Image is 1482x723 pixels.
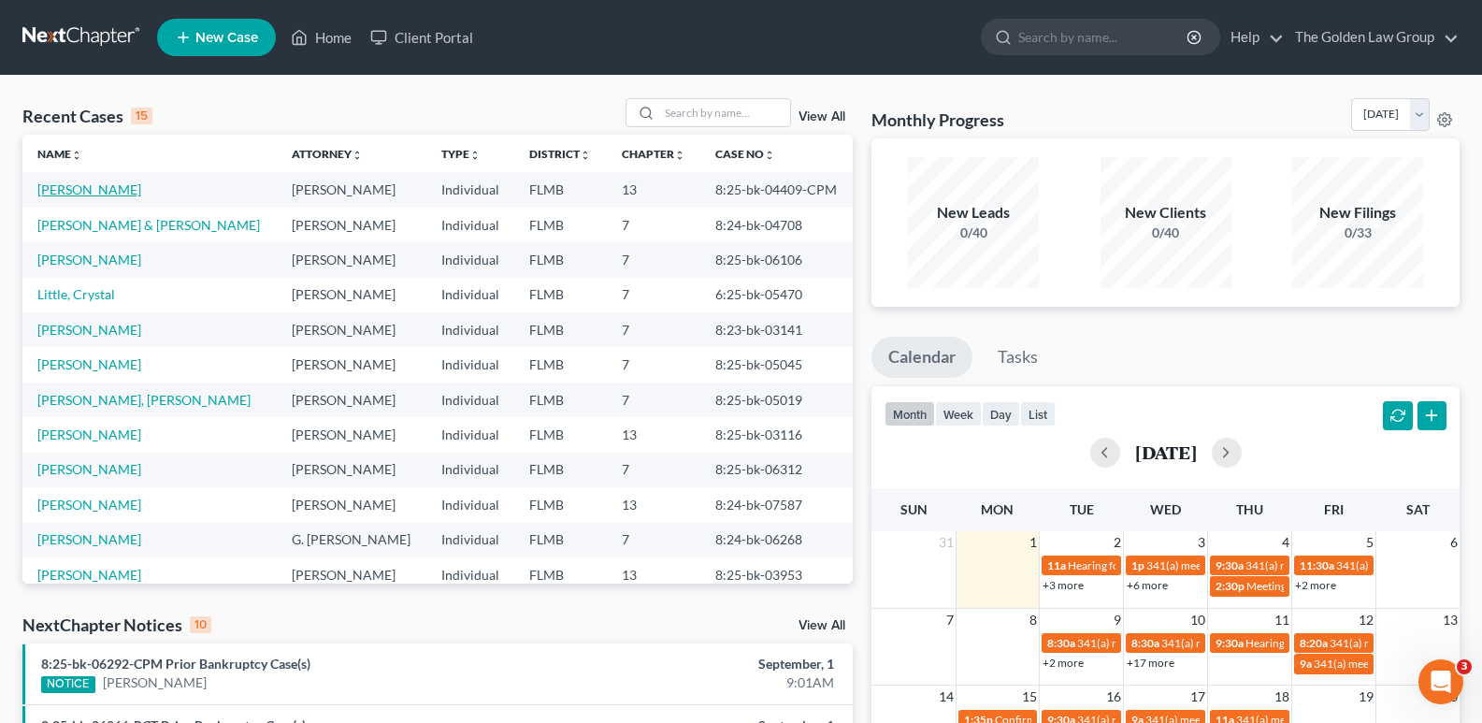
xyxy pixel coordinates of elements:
[281,21,361,54] a: Home
[277,312,426,347] td: [PERSON_NAME]
[426,453,515,487] td: Individual
[1101,224,1231,242] div: 0/40
[1406,501,1430,517] span: Sat
[700,487,853,522] td: 8:24-bk-07587
[426,278,515,312] td: Individual
[700,347,853,382] td: 8:25-bk-05045
[1286,21,1459,54] a: The Golden Law Group
[607,383,701,417] td: 7
[37,217,260,233] a: [PERSON_NAME] & [PERSON_NAME]
[583,655,834,673] div: September, 1
[871,108,1004,131] h3: Monthly Progress
[700,557,853,592] td: 8:25-bk-03953
[277,242,426,277] td: [PERSON_NAME]
[1221,21,1284,54] a: Help
[1300,558,1334,572] span: 11:30a
[799,110,845,123] a: View All
[700,172,853,207] td: 8:25-bk-04409-CPM
[1070,501,1094,517] span: Tue
[514,278,607,312] td: FLMB
[1295,578,1336,592] a: +2 more
[514,417,607,452] td: FLMB
[607,242,701,277] td: 7
[908,224,1039,242] div: 0/40
[700,453,853,487] td: 8:25-bk-06312
[426,487,515,522] td: Individual
[426,312,515,347] td: Individual
[292,147,363,161] a: Attorneyunfold_more
[426,208,515,242] td: Individual
[700,312,853,347] td: 8:23-bk-03141
[426,242,515,277] td: Individual
[674,150,685,161] i: unfold_more
[1357,686,1375,708] span: 19
[361,21,482,54] a: Client Portal
[607,347,701,382] td: 7
[426,557,515,592] td: Individual
[352,150,363,161] i: unfold_more
[1324,501,1344,517] span: Fri
[131,108,152,124] div: 15
[583,673,834,692] div: 9:01AM
[700,383,853,417] td: 8:25-bk-05019
[277,208,426,242] td: [PERSON_NAME]
[659,99,790,126] input: Search by name...
[1077,636,1258,650] span: 341(a) meeting for [PERSON_NAME]
[277,383,426,417] td: [PERSON_NAME]
[1236,501,1263,517] span: Thu
[426,347,515,382] td: Individual
[1273,686,1291,708] span: 18
[908,202,1039,224] div: New Leads
[37,286,115,302] a: Little, Crystal
[426,417,515,452] td: Individual
[715,147,775,161] a: Case Nounfold_more
[514,523,607,557] td: FLMB
[37,567,141,583] a: [PERSON_NAME]
[1131,636,1159,650] span: 8:30a
[1246,579,1454,593] span: Meeting of Creditors for [PERSON_NAME]
[1216,579,1245,593] span: 2:30p
[1292,202,1423,224] div: New Filings
[1448,531,1460,554] span: 6
[37,461,141,477] a: [PERSON_NAME]
[622,147,685,161] a: Chapterunfold_more
[607,278,701,312] td: 7
[1357,609,1375,631] span: 12
[700,278,853,312] td: 6:25-bk-05470
[41,656,310,672] a: 8:25-bk-06292-CPM Prior Bankruptcy Case(s)
[514,383,607,417] td: FLMB
[937,531,956,554] span: 31
[1292,224,1423,242] div: 0/33
[22,105,152,127] div: Recent Cases
[1280,531,1291,554] span: 4
[1127,578,1168,592] a: +6 more
[514,347,607,382] td: FLMB
[277,557,426,592] td: [PERSON_NAME]
[981,501,1014,517] span: Mon
[277,347,426,382] td: [PERSON_NAME]
[1245,558,1426,572] span: 341(a) meeting for [PERSON_NAME]
[514,242,607,277] td: FLMB
[1068,558,1214,572] span: Hearing for [PERSON_NAME]
[885,401,935,427] button: month
[426,383,515,417] td: Individual
[607,487,701,522] td: 13
[514,557,607,592] td: FLMB
[37,392,251,408] a: [PERSON_NAME], [PERSON_NAME]
[700,242,853,277] td: 8:25-bk-06106
[529,147,591,161] a: Districtunfold_more
[1196,531,1207,554] span: 3
[71,150,82,161] i: unfold_more
[37,531,141,547] a: [PERSON_NAME]
[1104,686,1123,708] span: 16
[41,676,95,693] div: NOTICE
[700,417,853,452] td: 8:25-bk-03116
[1135,442,1197,462] h2: [DATE]
[1131,558,1144,572] span: 1p
[607,557,701,592] td: 13
[1112,531,1123,554] span: 2
[1047,558,1066,572] span: 11a
[1020,401,1056,427] button: list
[799,619,845,632] a: View All
[1028,531,1039,554] span: 1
